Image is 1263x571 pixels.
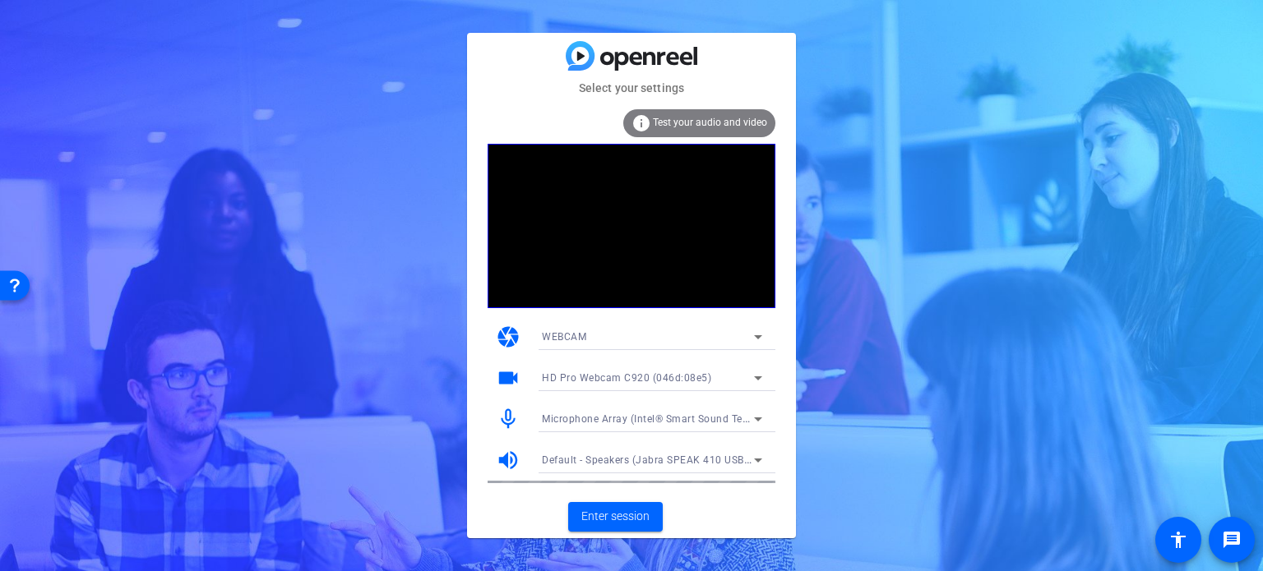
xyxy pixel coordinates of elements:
mat-icon: info [631,113,651,133]
span: HD Pro Webcam C920 (046d:08e5) [542,372,711,384]
mat-icon: videocam [496,366,520,390]
img: blue-gradient.svg [566,41,697,70]
mat-card-subtitle: Select your settings [467,79,796,97]
mat-icon: message [1222,530,1242,550]
mat-icon: camera [496,325,520,349]
mat-icon: accessibility [1168,530,1188,550]
button: Enter session [568,502,663,532]
mat-icon: volume_up [496,448,520,472]
span: Test your audio and video [653,117,767,128]
mat-icon: mic_none [496,407,520,431]
span: WEBCAM [542,331,586,343]
span: Enter session [581,508,650,525]
span: Default - Speakers (Jabra SPEAK 410 USB) (0b0e:0412) [542,453,809,466]
span: Microphone Array (Intel® Smart Sound Technology for Digital Microphones) [542,412,906,425]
